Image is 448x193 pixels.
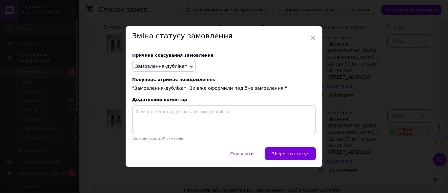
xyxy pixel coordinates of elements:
[132,136,316,141] p: Залишилось: 250 символів
[126,26,322,46] div: Зміна статусу замовлення
[272,151,309,156] span: Зберегти статус
[132,77,316,82] span: Покупець отримає повідомлення:
[265,147,316,160] button: Зберегти статус
[310,32,316,43] span: ×
[223,147,260,160] button: Скасувати
[132,77,316,92] div: "Замовлення-дублікат. Ви вже оформили подібне замовлення."
[132,53,316,58] div: Причина скасування замовлення
[135,64,187,69] span: Замовлення-дублікат
[230,151,254,156] span: Скасувати
[132,97,316,102] div: Додатковий коментар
